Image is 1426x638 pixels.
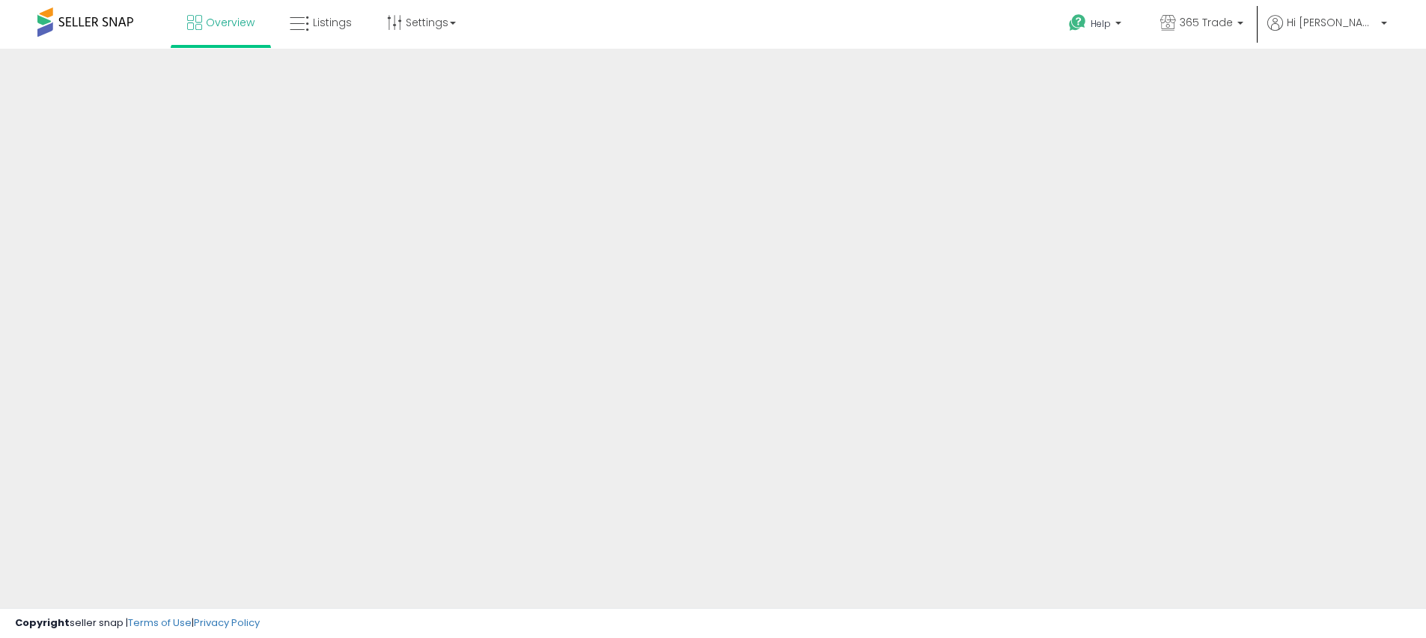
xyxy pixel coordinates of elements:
[128,616,192,630] a: Terms of Use
[15,616,70,630] strong: Copyright
[313,15,352,30] span: Listings
[1287,15,1377,30] span: Hi [PERSON_NAME]
[15,616,260,631] div: seller snap | |
[1068,13,1087,32] i: Get Help
[1180,15,1233,30] span: 365 Trade
[194,616,260,630] a: Privacy Policy
[1091,17,1111,30] span: Help
[206,15,255,30] span: Overview
[1267,15,1387,49] a: Hi [PERSON_NAME]
[1057,2,1136,49] a: Help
